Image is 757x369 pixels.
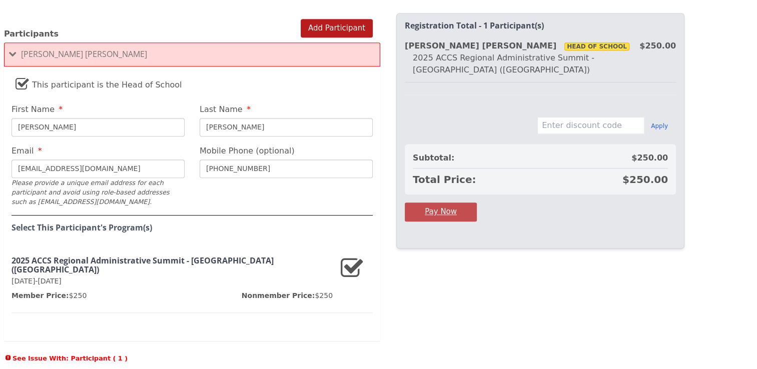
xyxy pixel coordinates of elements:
[405,202,477,221] button: Pay Now
[622,172,668,186] span: $250.00
[21,48,147,59] span: [PERSON_NAME] [PERSON_NAME]
[242,290,333,300] p: $250
[301,19,373,37] button: Add Participant
[639,40,676,52] div: $250.00
[12,178,185,207] div: Please provide a unique email address for each participant and avoid using role-based addresses s...
[12,291,69,299] span: Member Price:
[200,146,295,155] span: Mobile Phone (optional)
[12,256,333,274] h3: 2025 ACCS Regional Administrative Summit - [GEOGRAPHIC_DATA] ([GEOGRAPHIC_DATA])
[12,104,55,114] span: First Name
[405,41,629,50] strong: [PERSON_NAME] [PERSON_NAME]
[12,290,87,300] p: $250
[405,21,676,30] h2: Registration Total - 1 Participant(s)
[651,122,668,130] button: Apply
[4,353,380,363] span: See Issue With: Participant ( 1 )
[631,152,668,164] span: $250.00
[4,29,59,38] span: Participants
[564,42,629,50] span: Head Of School
[200,104,243,114] span: Last Name
[12,223,373,232] h4: Select This Participant's Program(s)
[537,117,644,134] input: Enter discount code
[413,152,454,164] span: Subtotal:
[242,291,315,299] span: Nonmember Price:
[16,71,182,93] label: This participant is the Head of School
[12,276,333,286] p: [DATE]-[DATE]
[12,146,34,155] span: Email
[405,52,676,76] div: 2025 ACCS Regional Administrative Summit - [GEOGRAPHIC_DATA] ([GEOGRAPHIC_DATA])
[413,172,476,186] span: Total Price:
